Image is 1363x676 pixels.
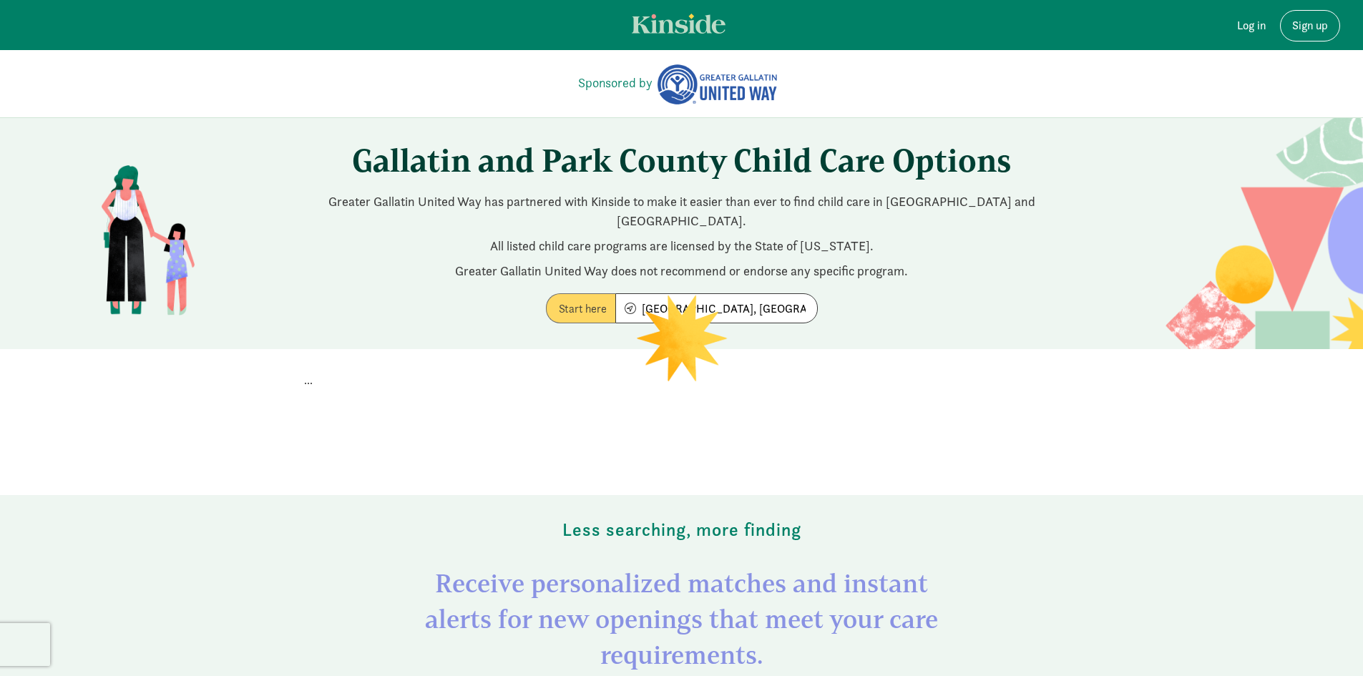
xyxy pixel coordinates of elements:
[546,293,615,323] label: Start here
[285,495,1079,565] div: Less searching, more finding
[1280,10,1340,41] a: Sign up
[578,73,653,92] a: Sponsored by
[285,236,1079,255] p: All listed child care programs are licensed by the State of [US_STATE].
[655,63,778,106] img: Greater Gallatin United Way
[304,372,1060,389] p: ...
[1226,10,1277,41] a: Log in
[632,14,726,34] img: light.svg
[285,192,1079,230] p: Greater Gallatin United Way has partnered with Kinside to make it easier than ever to find child ...
[285,261,1079,280] p: Greater Gallatin United Way does not recommend or endorse any specific program.
[616,294,817,323] input: Your address or zipcode...
[285,141,1079,180] h1: Gallatin and Park County Child Care Options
